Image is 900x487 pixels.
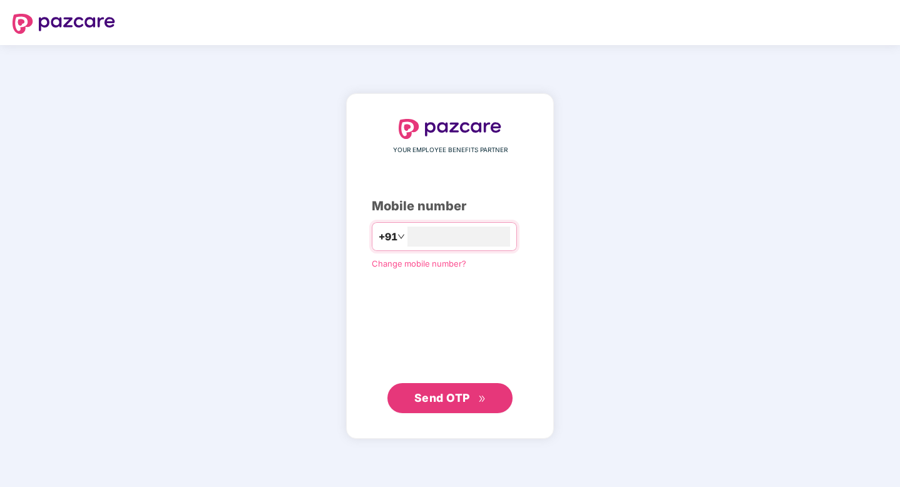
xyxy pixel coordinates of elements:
[393,145,508,155] span: YOUR EMPLOYEE BENEFITS PARTNER
[372,197,528,216] div: Mobile number
[379,229,397,245] span: +91
[372,259,466,269] a: Change mobile number?
[387,383,513,413] button: Send OTPdouble-right
[399,119,501,139] img: logo
[13,14,115,34] img: logo
[397,233,405,240] span: down
[414,391,470,404] span: Send OTP
[478,395,486,403] span: double-right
